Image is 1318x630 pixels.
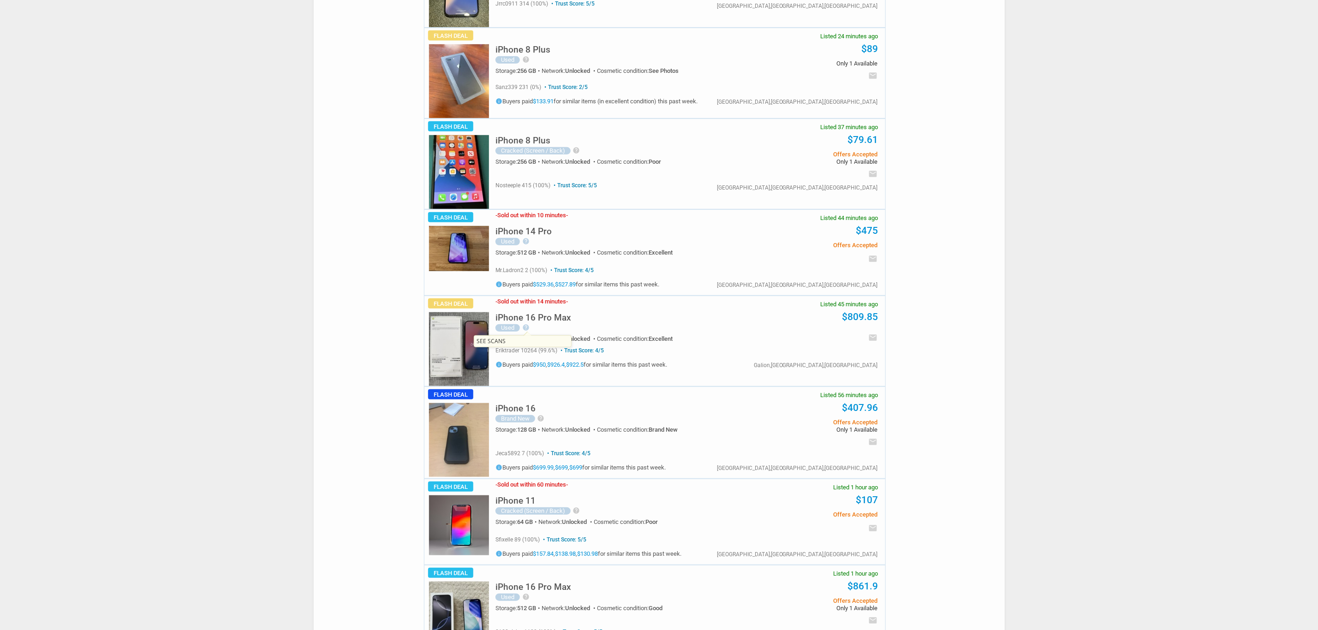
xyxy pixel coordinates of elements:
span: - [495,212,497,219]
div: Used [495,56,520,64]
i: info [495,361,502,368]
h5: iPhone 8 Plus [495,136,550,145]
a: $699 [555,464,568,471]
img: s-l225.jpg [429,495,489,555]
span: Unlocked [565,426,590,433]
div: [GEOGRAPHIC_DATA],[GEOGRAPHIC_DATA],[GEOGRAPHIC_DATA] [717,185,878,190]
span: Trust Score: 5/5 [549,0,595,7]
div: Cosmetic condition: [597,68,679,74]
div: Cosmetic condition: [597,605,662,611]
span: Unlocked [565,605,590,612]
div: Storage: [495,519,538,525]
h5: iPhone 16 [495,404,536,413]
span: Flash Deal [428,568,473,578]
h5: Buyers paid , for similar items this past week. [495,281,659,288]
h5: Buyers paid for similar items (in excellent condition) this past week. [495,98,698,105]
span: Flash Deal [428,121,473,131]
i: email [869,616,878,625]
span: Unlocked [565,67,590,74]
span: Brand New [649,426,678,433]
div: [GEOGRAPHIC_DATA],[GEOGRAPHIC_DATA],[GEOGRAPHIC_DATA] [717,465,878,471]
span: Trust Score: 4/5 [545,450,590,457]
a: $950 [533,362,546,368]
span: Only 1 Available [739,60,877,66]
span: Trust Score: 4/5 [549,267,594,273]
img: s-l225.jpg [429,312,489,386]
i: email [869,523,878,533]
i: help [537,415,545,422]
a: iPhone 16 Pro Max [495,315,571,322]
div: Storage: [495,605,542,611]
span: Trust Score: 4/5 [559,347,604,354]
span: Offers Accepted [739,242,877,248]
span: Flash Deal [428,212,473,222]
span: Listed 1 hour ago [834,571,878,577]
div: [GEOGRAPHIC_DATA],[GEOGRAPHIC_DATA],[GEOGRAPHIC_DATA] [717,282,878,288]
div: Brand New [495,415,535,422]
div: Cosmetic condition: [594,519,658,525]
a: $133.91 [533,98,554,105]
a: $922.5 [566,362,584,368]
i: email [869,71,878,80]
span: Flash Deal [428,298,473,309]
div: Cracked (Screen / Back) [495,147,571,155]
a: $529.36 [533,281,554,288]
div: Network: [542,605,597,611]
img: s-l225.jpg [429,226,489,271]
span: Offers Accepted [739,511,877,517]
span: Flash Deal [428,389,473,399]
span: Unlocked [565,335,590,342]
div: Network: [542,159,597,165]
span: Trust Score: 5/5 [552,182,597,189]
a: $926.4 [547,362,565,368]
span: Unlocked [565,249,590,256]
img: s-l225.jpg [429,135,489,209]
span: Listed 24 minutes ago [821,33,878,39]
h3: Sold out within 10 minutes [495,212,568,218]
span: Excellent [649,335,673,342]
div: Network: [542,427,597,433]
span: 256 GB [517,67,536,74]
h5: iPhone 16 Pro Max [495,313,571,322]
div: Storage: [495,159,542,165]
i: info [495,550,502,557]
img: s-l225.jpg [429,403,489,477]
span: jrrc0911 314 (100%) [495,0,548,7]
span: - [566,481,568,488]
h5: iPhone 16 Pro Max [495,582,571,591]
i: email [869,169,878,178]
a: $130.98 [577,551,598,558]
span: sfixelle 89 (100%) [495,536,540,543]
span: - [566,298,568,305]
div: Cracked (Screen / Back) [495,507,571,515]
span: 64 GB [517,518,533,525]
a: $107 [856,494,878,505]
span: - [566,212,568,219]
div: Cosmetic condition: [597,427,678,433]
span: Unlocked [565,158,590,165]
span: SEE SCANS [474,335,572,347]
span: Listed 37 minutes ago [821,124,878,130]
span: Trust Score: 2/5 [543,84,588,90]
i: help [522,238,530,245]
span: 512 GB [517,249,536,256]
span: Offers Accepted [739,419,877,425]
span: 512 GB [517,605,536,612]
div: [GEOGRAPHIC_DATA],[GEOGRAPHIC_DATA],[GEOGRAPHIC_DATA] [717,552,878,557]
span: Trust Score: 5/5 [541,536,586,543]
span: Good [649,605,662,612]
h5: Buyers paid , , for similar items this past week. [495,550,681,557]
div: Storage: [495,427,542,433]
div: Network: [542,68,597,74]
a: iPhone 8 Plus [495,138,550,145]
div: Storage: [495,250,542,256]
span: Flash Deal [428,30,473,41]
i: help [522,324,530,331]
i: info [495,98,502,105]
a: iPhone 8 Plus [495,47,550,54]
i: help [522,593,530,600]
a: iPhone 16 [495,406,536,413]
span: Excellent [649,249,673,256]
a: $407.96 [842,402,878,413]
h3: Sold out within 60 minutes [495,481,568,487]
